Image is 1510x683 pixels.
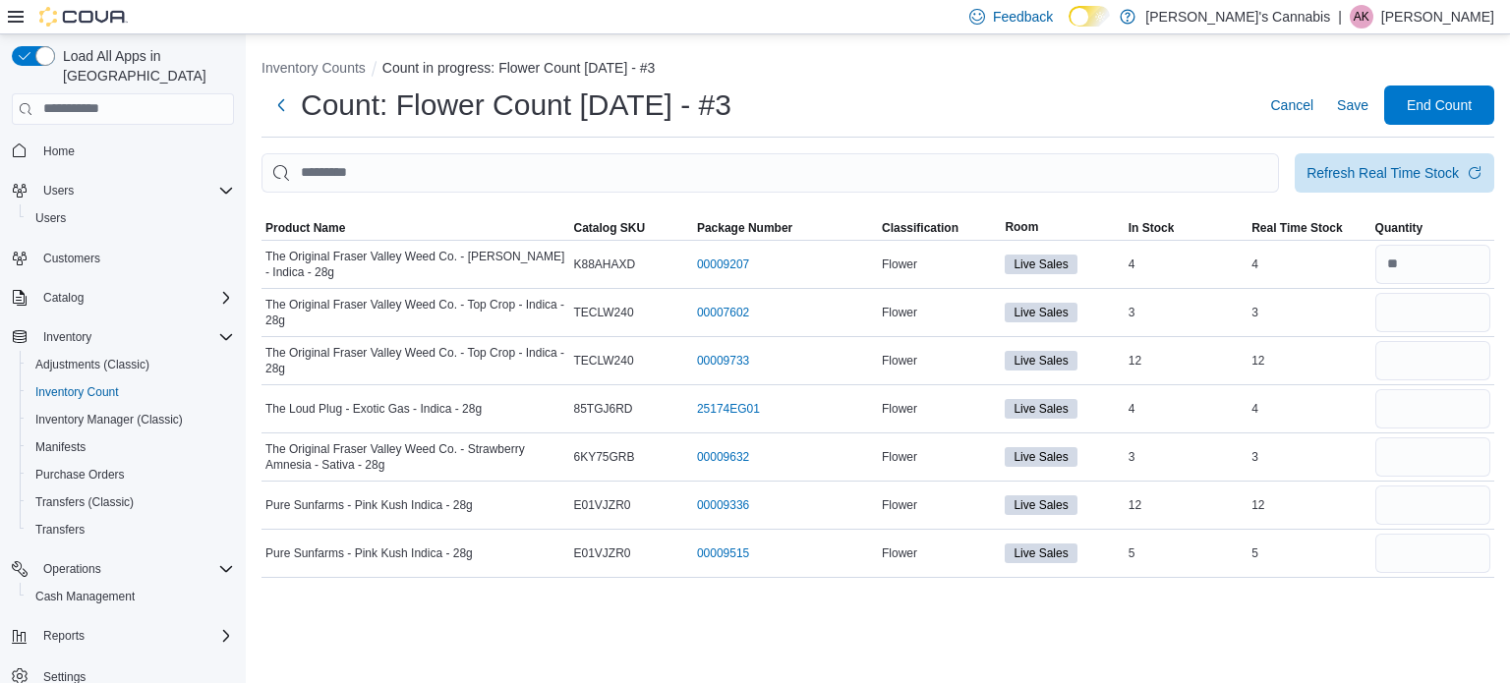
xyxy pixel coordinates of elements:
[382,60,656,76] button: Count in progress: Flower Count [DATE] - #3
[1248,349,1370,372] div: 12
[882,305,917,320] span: Flower
[35,325,234,349] span: Inventory
[1014,256,1068,273] span: Live Sales
[697,353,749,369] a: 00009733
[28,518,92,541] a: Transfers
[1069,27,1070,28] span: Dark Mode
[43,329,91,345] span: Inventory
[28,380,127,404] a: Inventory Count
[697,305,749,320] a: 00007602
[574,545,631,561] span: E01VJZR0
[1248,541,1370,565] div: 5
[35,384,119,400] span: Inventory Count
[1270,95,1313,115] span: Cancel
[28,518,234,541] span: Transfers
[1248,397,1370,421] div: 4
[43,561,101,577] span: Operations
[28,435,234,459] span: Manifests
[1069,6,1110,27] input: Dark Mode
[261,85,301,125] button: Next
[1014,400,1068,418] span: Live Sales
[1248,253,1370,276] div: 4
[697,545,749,561] a: 00009515
[1005,351,1076,370] span: Live Sales
[265,545,473,561] span: Pure Sunfarms - Pink Kush Indica - 28g
[35,589,135,604] span: Cash Management
[43,290,84,306] span: Catalog
[35,624,234,648] span: Reports
[1125,541,1248,565] div: 5
[35,494,134,510] span: Transfers (Classic)
[1125,445,1248,469] div: 3
[882,256,917,272] span: Flower
[28,463,133,486] a: Purchase Orders
[4,284,242,312] button: Catalog
[35,286,91,310] button: Catalog
[265,297,566,328] span: The Original Fraser Valley Weed Co. - Top Crop - Indica - 28g
[697,449,749,465] a: 00009632
[28,206,234,230] span: Users
[35,246,234,270] span: Customers
[1295,153,1494,193] button: Refresh Real Time Stock
[993,7,1053,27] span: Feedback
[574,401,633,417] span: 85TGJ6RD
[1375,220,1423,236] span: Quantity
[28,408,234,431] span: Inventory Manager (Classic)
[1371,216,1494,240] button: Quantity
[1005,543,1076,563] span: Live Sales
[28,490,142,514] a: Transfers (Classic)
[35,140,83,163] a: Home
[4,137,242,165] button: Home
[28,353,157,376] a: Adjustments (Classic)
[20,583,242,610] button: Cash Management
[28,585,234,608] span: Cash Management
[20,433,242,461] button: Manifests
[697,497,749,513] a: 00009336
[1005,255,1076,274] span: Live Sales
[882,545,917,561] span: Flower
[1251,220,1342,236] span: Real Time Stock
[570,216,693,240] button: Catalog SKU
[4,244,242,272] button: Customers
[1248,216,1370,240] button: Real Time Stock
[35,522,85,538] span: Transfers
[1307,163,1459,183] div: Refresh Real Time Stock
[4,323,242,351] button: Inventory
[1005,303,1076,322] span: Live Sales
[35,325,99,349] button: Inventory
[882,401,917,417] span: Flower
[35,139,234,163] span: Home
[28,463,234,486] span: Purchase Orders
[882,220,958,236] span: Classification
[574,353,634,369] span: TECLW240
[1145,5,1330,28] p: [PERSON_NAME]'s Cannabis
[35,357,149,372] span: Adjustments (Classic)
[574,256,636,272] span: K88AHAXD
[697,401,760,417] a: 25174EG01
[4,555,242,583] button: Operations
[301,85,731,125] h1: Count: Flower Count [DATE] - #3
[28,408,191,431] a: Inventory Manager (Classic)
[28,206,74,230] a: Users
[39,7,128,27] img: Cova
[20,516,242,543] button: Transfers
[1005,399,1076,419] span: Live Sales
[35,467,125,483] span: Purchase Orders
[882,449,917,465] span: Flower
[28,585,143,608] a: Cash Management
[1381,5,1494,28] p: [PERSON_NAME]
[265,441,566,473] span: The Original Fraser Valley Weed Co. - Strawberry Amnesia - Sativa - 28g
[1125,349,1248,372] div: 12
[574,305,634,320] span: TECLW240
[261,58,1494,82] nav: An example of EuiBreadcrumbs
[35,286,234,310] span: Catalog
[265,401,482,417] span: The Loud Plug - Exotic Gas - Indica - 28g
[1248,493,1370,517] div: 12
[1350,5,1373,28] div: Abby Kirkbride
[43,143,75,159] span: Home
[1129,220,1175,236] span: In Stock
[43,628,85,644] span: Reports
[43,183,74,199] span: Users
[20,406,242,433] button: Inventory Manager (Classic)
[35,439,86,455] span: Manifests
